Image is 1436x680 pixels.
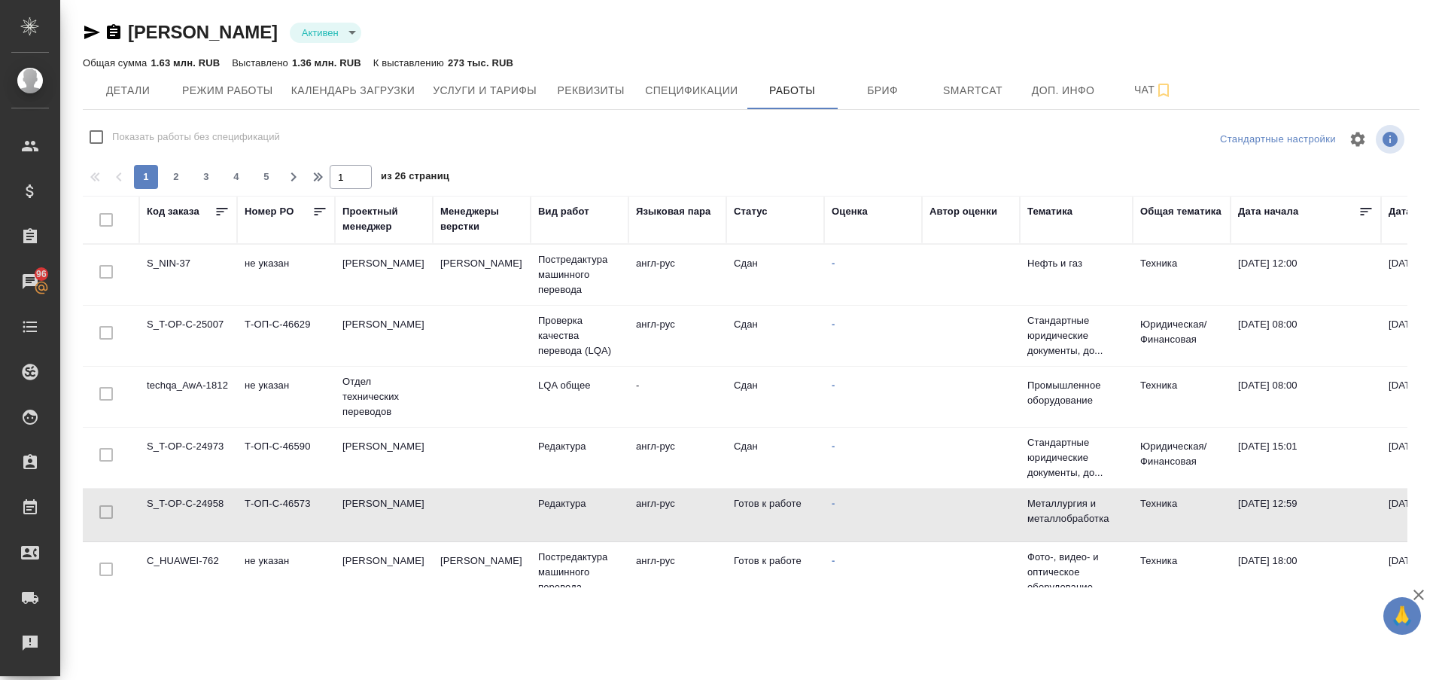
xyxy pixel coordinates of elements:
span: 96 [27,267,56,282]
a: [PERSON_NAME] [128,22,278,42]
td: Т-ОП-С-46629 [237,310,335,362]
a: - [832,441,835,452]
p: Постредактура машинного перевода [538,252,621,297]
div: Менеджеры верстки [440,204,523,234]
td: [DATE] 12:00 [1231,249,1381,301]
a: - [832,258,835,269]
td: C_HUAWEI-762 [139,546,237,599]
span: 5 [254,169,278,184]
td: Готов к работе [726,546,824,599]
td: Техника [1133,370,1231,423]
td: S_T-OP-C-24958 [139,489,237,541]
td: англ-рус [628,431,726,484]
p: Редактура [538,496,621,511]
span: Режим работы [182,81,273,100]
button: Скопировать ссылку для ЯМессенджера [83,23,101,41]
p: 1.63 млн. RUB [151,57,220,69]
button: 4 [224,165,248,189]
button: 3 [194,165,218,189]
td: Сдан [726,310,824,362]
span: 4 [224,169,248,184]
button: 🙏 [1383,597,1421,635]
span: Услуги и тарифы [433,81,537,100]
td: [PERSON_NAME] [335,249,433,301]
td: [PERSON_NAME] [335,489,433,541]
span: 2 [164,169,188,184]
span: Работы [756,81,829,100]
div: Языковая пара [636,204,711,219]
button: 5 [254,165,278,189]
td: англ-рус [628,310,726,362]
td: [PERSON_NAME] [335,310,433,362]
span: Реквизиты [555,81,627,100]
span: Спецификации [645,81,738,100]
a: - [832,380,835,391]
span: 3 [194,169,218,184]
td: Т-ОП-С-46590 [237,431,335,484]
td: [PERSON_NAME] [335,546,433,599]
span: Доп. инфо [1027,81,1100,100]
p: Общая сумма [83,57,151,69]
button: Активен [297,26,343,39]
span: Показать работы без спецификаций [112,130,280,145]
p: Выставлено [232,57,292,69]
span: 🙏 [1389,600,1415,632]
span: из 26 страниц [381,167,449,189]
td: [DATE] 08:00 [1231,310,1381,362]
span: Посмотреть информацию [1376,125,1407,154]
p: Стандартные юридические документы, до... [1027,313,1125,358]
td: не указан [237,249,335,301]
a: - [832,319,835,330]
td: Готов к работе [726,489,824,541]
div: Тематика [1027,204,1072,219]
div: Общая тематика [1140,204,1222,219]
span: Бриф [847,81,919,100]
td: англ-рус [628,249,726,301]
td: Техника [1133,249,1231,301]
td: S_T-OP-C-24973 [139,431,237,484]
td: англ-рус [628,546,726,599]
td: Юридическая/Финансовая [1133,310,1231,362]
td: S_T-OP-C-25007 [139,310,237,362]
p: Редактура [538,439,621,454]
div: Дата начала [1238,204,1298,219]
div: Проектный менеджер [342,204,425,234]
td: не указан [237,546,335,599]
svg: Подписаться [1155,81,1173,99]
button: 2 [164,165,188,189]
td: Техника [1133,489,1231,541]
p: Постредактура машинного перевода [538,550,621,595]
p: 1.36 млн. RUB [292,57,361,69]
td: [DATE] 15:01 [1231,431,1381,484]
td: Техника [1133,546,1231,599]
a: 96 [4,263,56,300]
div: Автор оценки [929,204,997,219]
p: Проверка качества перевода (LQA) [538,313,621,358]
td: не указан [237,370,335,423]
span: Smartcat [937,81,1009,100]
td: Т-ОП-С-46573 [237,489,335,541]
span: Детали [92,81,164,100]
div: Номер PO [245,204,294,219]
a: - [832,555,835,566]
p: 273 тыс. RUB [448,57,513,69]
div: Код заказа [147,204,199,219]
td: Сдан [726,249,824,301]
td: Сдан [726,431,824,484]
p: Металлургия и металлобработка [1027,496,1125,526]
p: LQA общее [538,378,621,393]
td: [DATE] 08:00 [1231,370,1381,423]
td: [DATE] 18:00 [1231,546,1381,599]
button: Скопировать ссылку [105,23,123,41]
td: Отдел технических переводов [335,367,433,427]
div: Оценка [832,204,868,219]
span: Настроить таблицу [1340,121,1376,157]
td: - [628,370,726,423]
td: [PERSON_NAME] [433,249,531,301]
p: К выставлению [373,57,448,69]
p: Промышленное оборудование [1027,378,1125,408]
td: [DATE] 12:59 [1231,489,1381,541]
td: англ-рус [628,489,726,541]
td: S_NIN-37 [139,249,237,301]
span: Календарь загрузки [291,81,415,100]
